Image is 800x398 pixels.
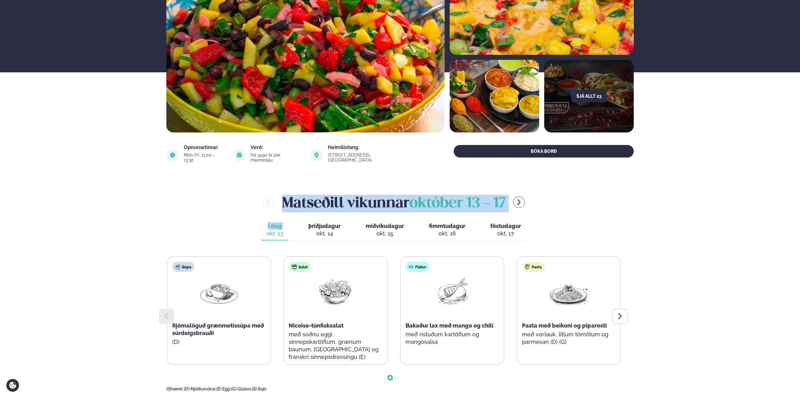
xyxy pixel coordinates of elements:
[522,331,615,346] p: með vorlauk, litlum tómötum og parmesan (D) (G)
[366,223,404,229] span: miðvikudagur
[361,220,409,240] button: miðvikudagur okt. 15
[184,386,216,391] span: (D) Mjólkurvörur,
[549,277,589,306] img: Spagetti.png
[513,196,525,208] button: menu-btn-right
[292,264,297,269] img: salad.svg
[450,60,539,132] img: image alt
[410,197,506,210] span: október 13 - 17
[231,386,252,391] span: (G) Glúten,
[184,152,225,163] div: Mon-Fri: 11:00 - 13:30
[172,262,194,272] div: Súpa
[266,222,283,230] span: Í dag
[308,230,341,237] div: okt. 14
[328,156,415,164] a: link
[6,379,19,392] a: Cookie settings
[289,322,343,329] span: Nicoise-túnfisksalat
[525,264,530,269] img: pasta.svg
[490,230,521,237] div: okt. 17
[490,223,521,229] span: föstudagur
[282,192,506,212] h2: Matseðill vikunnar
[199,277,239,306] img: Soup.png
[429,230,465,237] div: okt. 16
[310,149,323,161] img: image alt
[405,322,493,329] span: Bakaður lax með mango og chilí
[454,145,634,158] button: BÓKA BORÐ
[250,145,303,150] div: Verð:
[424,220,470,240] button: fimmtudagur okt. 16
[328,145,415,150] div: Heimilisfang:
[172,322,264,336] span: Rjómalöguð grænmetissúpa með súrdeigsbrauði
[266,230,283,237] div: okt. 13
[175,264,180,269] img: soup.svg
[432,277,472,306] img: Fish.png
[571,90,606,102] button: Sjá allt 23
[261,220,288,240] button: Í dag okt. 13
[166,386,183,391] span: Ofnæmi:
[522,322,607,329] span: Pasta með beikoni og piparosti
[485,220,526,240] button: föstudagur okt. 17
[252,386,266,391] span: (S) Soja
[216,386,231,391] span: (E) Egg,
[308,223,341,229] span: þriðjudagur
[405,262,430,272] div: Fiskur
[250,152,303,163] div: frá 3490 kr per manneskju
[289,331,382,361] p: með soðnu eggi, sinnepskartöflum, grænum baunum, [GEOGRAPHIC_DATA] og franskri sinnepsdressingu (E)
[522,262,545,272] div: Pasta
[263,196,275,208] button: menu-btn-left
[366,230,404,237] div: okt. 15
[184,145,225,150] div: Opnunartímar:
[389,376,391,379] span: Go to slide 1
[166,149,179,161] img: image alt
[303,220,346,240] button: þriðjudagur okt. 14
[429,223,465,229] span: fimmtudagur
[409,264,414,269] img: fish.svg
[328,152,415,163] div: [STREET_ADDRESS], [GEOGRAPHIC_DATA]
[315,277,355,306] img: Salad.png
[233,149,245,161] img: image alt
[405,331,499,346] p: með ristuðum kartöflum og mangósalsa
[396,376,399,379] span: Go to slide 2
[289,262,311,272] div: Salat
[172,338,266,346] p: (D)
